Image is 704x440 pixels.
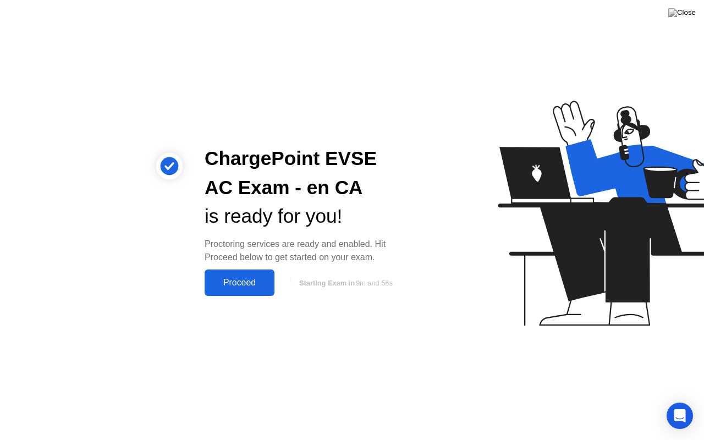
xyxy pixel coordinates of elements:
[668,8,696,17] img: Close
[356,279,393,287] span: 9m and 56s
[205,144,409,202] div: ChargePoint EVSE AC Exam - en CA
[205,238,409,264] div: Proctoring services are ready and enabled. Hit Proceed below to get started on your exam.
[280,272,409,293] button: Starting Exam in9m and 56s
[205,269,274,296] button: Proceed
[208,278,271,288] div: Proceed
[205,202,409,231] div: is ready for you!
[667,403,693,429] div: Open Intercom Messenger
